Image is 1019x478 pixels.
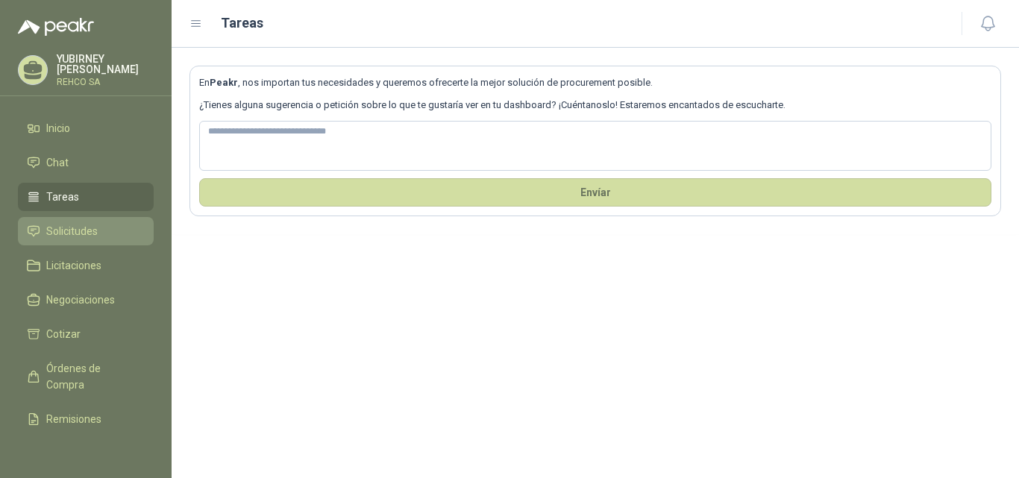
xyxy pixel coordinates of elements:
[18,405,154,433] a: Remisiones
[46,360,139,393] span: Órdenes de Compra
[46,189,79,205] span: Tareas
[18,251,154,280] a: Licitaciones
[46,223,98,239] span: Solicitudes
[46,292,115,308] span: Negociaciones
[199,75,991,90] p: En , nos importan tus necesidades y queremos ofrecerte la mejor solución de procurement posible.
[199,178,991,207] button: Envíar
[18,18,94,36] img: Logo peakr
[18,217,154,245] a: Solicitudes
[57,78,154,87] p: REHCO SA
[199,98,991,113] p: ¿Tienes alguna sugerencia o petición sobre lo que te gustaría ver en tu dashboard? ¡Cuéntanoslo! ...
[18,183,154,211] a: Tareas
[18,148,154,177] a: Chat
[18,354,154,399] a: Órdenes de Compra
[46,257,101,274] span: Licitaciones
[210,77,238,88] b: Peakr
[18,320,154,348] a: Cotizar
[46,326,81,342] span: Cotizar
[57,54,154,75] p: YUBIRNEY [PERSON_NAME]
[46,120,70,136] span: Inicio
[46,411,101,427] span: Remisiones
[18,439,154,468] a: Configuración
[18,286,154,314] a: Negociaciones
[221,13,263,34] h1: Tareas
[46,154,69,171] span: Chat
[18,114,154,142] a: Inicio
